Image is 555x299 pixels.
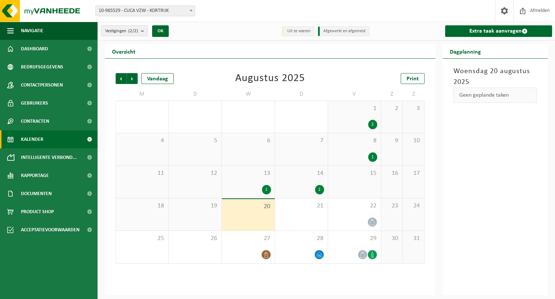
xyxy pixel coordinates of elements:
td: M [116,88,169,101]
div: Geen geplande taken [453,88,537,103]
span: 20 [225,203,271,211]
span: 26 [172,235,218,243]
button: Vestigingen(2/2) [101,25,148,36]
span: 23 [385,202,399,210]
span: Acceptatievoorwaarden [21,221,79,239]
span: 12 [172,169,218,177]
span: Product Shop [21,203,54,221]
td: V [328,88,381,101]
span: 10-965529 - CUCA VZW - KORTRIJK [95,5,195,16]
a: Extra taak aanvragen [445,25,552,37]
td: W [222,88,275,101]
div: 2 [315,185,324,194]
span: Print [406,76,419,82]
span: 8 [332,137,377,145]
span: 1 [332,105,377,113]
span: 22 [332,202,377,210]
td: Z [381,88,403,101]
span: 16 [385,169,399,177]
span: Bedrijfsgegevens [21,58,63,76]
span: 13 [225,169,271,177]
span: Rapportage [21,167,49,185]
td: Z [403,88,425,101]
td: D [169,88,222,101]
span: Vorige [116,73,126,84]
div: 1 [368,152,377,162]
span: 15 [332,169,377,177]
span: 24 [406,202,421,210]
span: 21 [279,202,324,210]
span: 5 [172,137,218,145]
span: 29 [332,235,377,243]
span: Contracten [21,112,49,130]
div: Vandaag [141,73,174,84]
span: Vestigingen [105,26,138,37]
span: 7 [279,137,324,145]
span: 9 [385,137,399,145]
a: Print [401,73,425,84]
span: Gebruikers [21,94,48,112]
td: D [275,88,328,101]
span: 31 [406,235,421,243]
span: 11 [120,169,165,177]
span: 3 [406,105,421,113]
span: Kalender [21,130,43,148]
div: 2 [368,120,377,129]
span: 27 [225,235,271,243]
span: 6 [225,137,271,145]
span: Documenten [21,185,52,203]
h3: Woensdag 20 augustus 2025 [453,66,537,88]
h2: Dagplanning [443,44,488,58]
count: (2/2) [128,29,138,33]
span: Dashboard [21,40,48,58]
div: 1 [262,185,271,194]
span: 4 [120,137,165,145]
span: 30 [385,235,399,243]
div: Augustus 2025 [235,73,305,84]
span: 14 [279,169,324,177]
span: 18 [120,202,165,210]
li: Uit te voeren [282,26,314,36]
li: Afgewerkt en afgemeld [318,26,369,36]
span: 25 [120,235,165,243]
span: 2 [385,105,399,113]
span: 28 [279,235,324,243]
button: OK [152,25,169,37]
span: Volgende [127,73,138,84]
h2: Overzicht [105,44,143,58]
span: Navigatie [21,22,43,40]
span: 17 [406,169,421,177]
span: 19 [172,202,218,210]
span: 10 [406,137,421,145]
span: Intelligente verbond... [21,148,77,167]
span: Contactpersonen [21,76,63,94]
span: 10-965529 - CUCA VZW - KORTRIJK [96,6,195,16]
